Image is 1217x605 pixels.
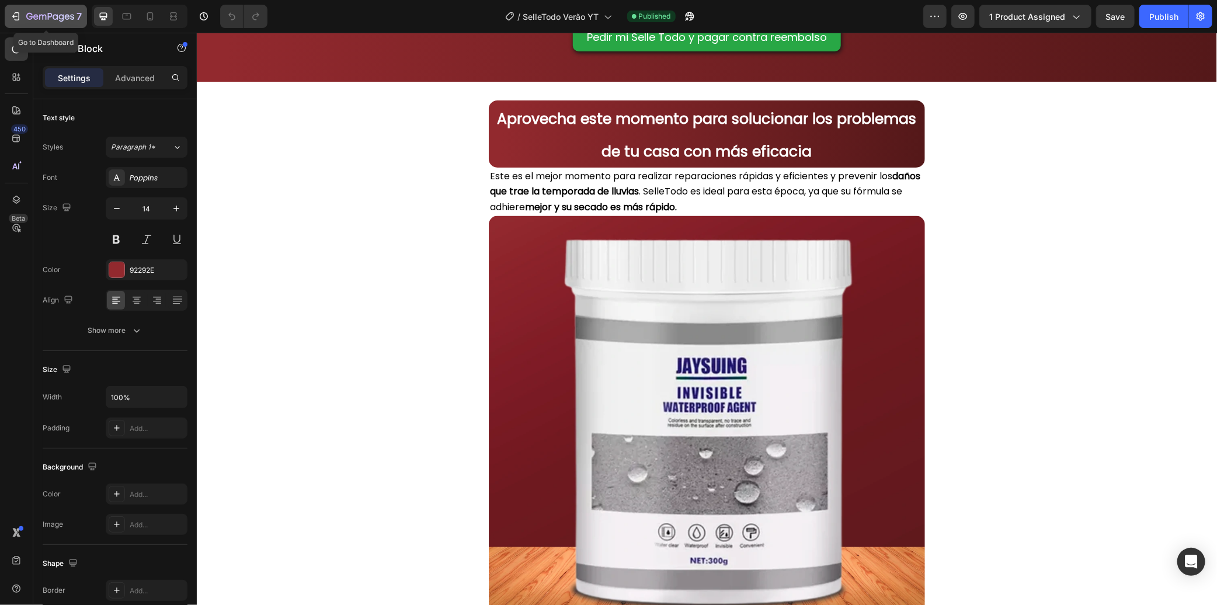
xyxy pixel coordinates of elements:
button: Paragraph 1* [106,137,187,158]
div: Publish [1149,11,1178,23]
div: Background [43,460,99,475]
span: Paragraph 1* [111,142,155,152]
div: Shape [43,556,80,572]
button: Show more [43,320,187,341]
div: Add... [130,489,185,500]
div: Width [43,392,62,402]
button: Save [1096,5,1135,28]
div: Beta [9,214,28,223]
div: Rich Text Editor. Editing area: main [292,135,728,183]
div: Font [43,172,57,183]
strong: mejor y su secado es más rápido. [328,168,480,181]
button: 1 product assigned [979,5,1091,28]
div: Color [43,265,61,275]
div: Undo/Redo [220,5,267,28]
span: Published [639,11,671,22]
input: Auto [106,387,187,408]
div: Image [43,519,63,530]
strong: Aprovecha este momento para solucionar los problemas de tu casa con más eficacia [301,76,720,129]
div: Size [43,362,74,378]
span: Este es el mejor momento para realizar reparaciones rápidas y eficientes y prevenir los . SelleTo... [293,137,724,180]
button: 7 [5,5,87,28]
div: Show more [88,325,142,336]
div: 92292E [130,265,185,276]
button: Publish [1139,5,1188,28]
span: Save [1106,12,1125,22]
div: Poppins [130,173,185,183]
p: Text Block [57,41,156,55]
div: Size [43,200,74,216]
div: 450 [11,124,28,134]
div: Color [43,489,61,499]
div: Add... [130,423,185,434]
p: Settings [58,72,91,84]
div: Padding [43,423,69,433]
span: / [518,11,521,23]
div: Open Intercom Messenger [1177,548,1205,576]
div: Styles [43,142,63,152]
p: 7 [77,9,82,23]
div: Add... [130,586,185,596]
div: Align [43,293,75,308]
iframe: Design area [197,33,1217,605]
span: SelleTodo Verão YT [523,11,599,23]
div: Border [43,585,65,596]
span: 1 product assigned [989,11,1065,23]
div: Text style [43,113,75,123]
div: Add... [130,520,185,530]
p: Advanced [115,72,155,84]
